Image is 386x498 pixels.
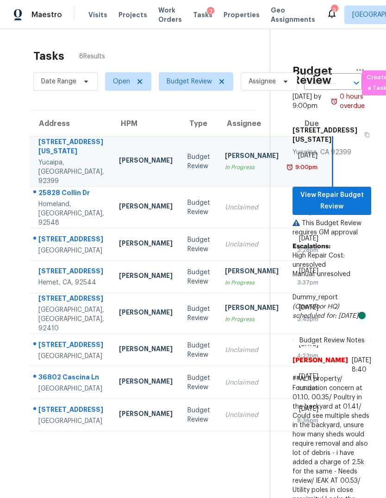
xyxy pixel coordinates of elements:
[119,308,173,319] div: [PERSON_NAME]
[225,410,279,420] div: Unclaimed
[359,122,371,148] button: Copy Address
[193,12,212,18] span: Tasks
[113,77,130,86] span: Open
[293,303,339,310] i: (Opendoor HQ)
[38,405,104,416] div: [STREET_ADDRESS]
[293,271,350,277] span: Manual: unresolved
[293,356,348,374] span: [PERSON_NAME]
[33,51,64,61] h2: Tasks
[338,92,371,111] div: 0 hours overdue
[187,268,210,286] div: Budget Review
[293,252,345,268] span: High Repair Cost: unresolved
[271,6,315,24] span: Geo Assignments
[225,163,279,172] div: In Progress
[38,158,104,186] div: Yucaipa, [GEOGRAPHIC_DATA], 92399
[225,315,279,324] div: In Progress
[187,304,210,323] div: Budget Review
[38,340,104,352] div: [STREET_ADDRESS]
[187,198,210,217] div: Budget Review
[119,409,173,421] div: [PERSON_NAME]
[293,293,371,321] div: Dummy_report
[187,406,210,424] div: Budget Review
[30,111,112,137] th: Address
[187,341,210,359] div: Budget Review
[225,346,279,355] div: Unclaimed
[38,352,104,361] div: [GEOGRAPHIC_DATA]
[118,10,147,19] span: Projects
[187,152,210,171] div: Budget Review
[225,240,279,249] div: Unclaimed
[293,126,359,144] h5: [STREET_ADDRESS][US_STATE]
[38,278,104,287] div: Hemet, CA, 92544
[218,111,286,137] th: Assignee
[38,188,104,200] div: 25828 Collin Dr
[187,373,210,392] div: Budget Review
[38,266,104,278] div: [STREET_ADDRESS]
[79,52,105,61] span: 8 Results
[207,7,214,16] div: 3
[38,416,104,426] div: [GEOGRAPHIC_DATA]
[38,384,104,393] div: [GEOGRAPHIC_DATA]
[293,148,371,157] div: Yucaipa, CA 92399
[304,76,336,90] input: Search by address
[88,10,107,19] span: Visits
[158,6,182,24] span: Work Orders
[31,10,62,19] span: Maestro
[350,76,363,89] button: Open
[119,377,173,388] div: [PERSON_NAME]
[293,66,349,85] h2: Budget Review
[300,189,364,212] span: View Repair Budget Review
[225,266,279,278] div: [PERSON_NAME]
[249,77,276,86] span: Assignee
[225,278,279,287] div: In Progress
[225,378,279,387] div: Unclaimed
[225,203,279,212] div: Unclaimed
[187,235,210,254] div: Budget Review
[119,344,173,356] div: [PERSON_NAME]
[119,271,173,283] div: [PERSON_NAME]
[331,6,337,15] div: 9
[38,372,104,384] div: 36802 Cascina Ln
[225,303,279,315] div: [PERSON_NAME]
[294,336,370,345] span: Budget Review Notes
[119,239,173,250] div: [PERSON_NAME]
[352,357,371,373] span: [DATE] 8:40
[119,156,173,167] div: [PERSON_NAME]
[330,92,338,111] img: Overdue Alarm Icon
[224,10,260,19] span: Properties
[38,305,104,333] div: [GEOGRAPHIC_DATA], [GEOGRAPHIC_DATA], 92410
[38,294,104,305] div: [STREET_ADDRESS]
[112,111,180,137] th: HPM
[38,137,104,158] div: [STREET_ADDRESS][US_STATE]
[180,111,218,137] th: Type
[38,200,104,227] div: Homeland, [GEOGRAPHIC_DATA], 92548
[293,313,358,319] i: scheduled for: [DATE]
[293,219,371,237] p: This Budget Review requires GM approval
[119,202,173,213] div: [PERSON_NAME]
[38,246,104,255] div: [GEOGRAPHIC_DATA]
[38,234,104,246] div: [STREET_ADDRESS]
[41,77,76,86] span: Date Range
[293,243,330,250] b: Escalations:
[293,187,371,215] button: View Repair Budget Review
[167,77,212,86] span: Budget Review
[293,92,330,111] div: [DATE] by 9:00pm
[225,151,279,163] div: [PERSON_NAME]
